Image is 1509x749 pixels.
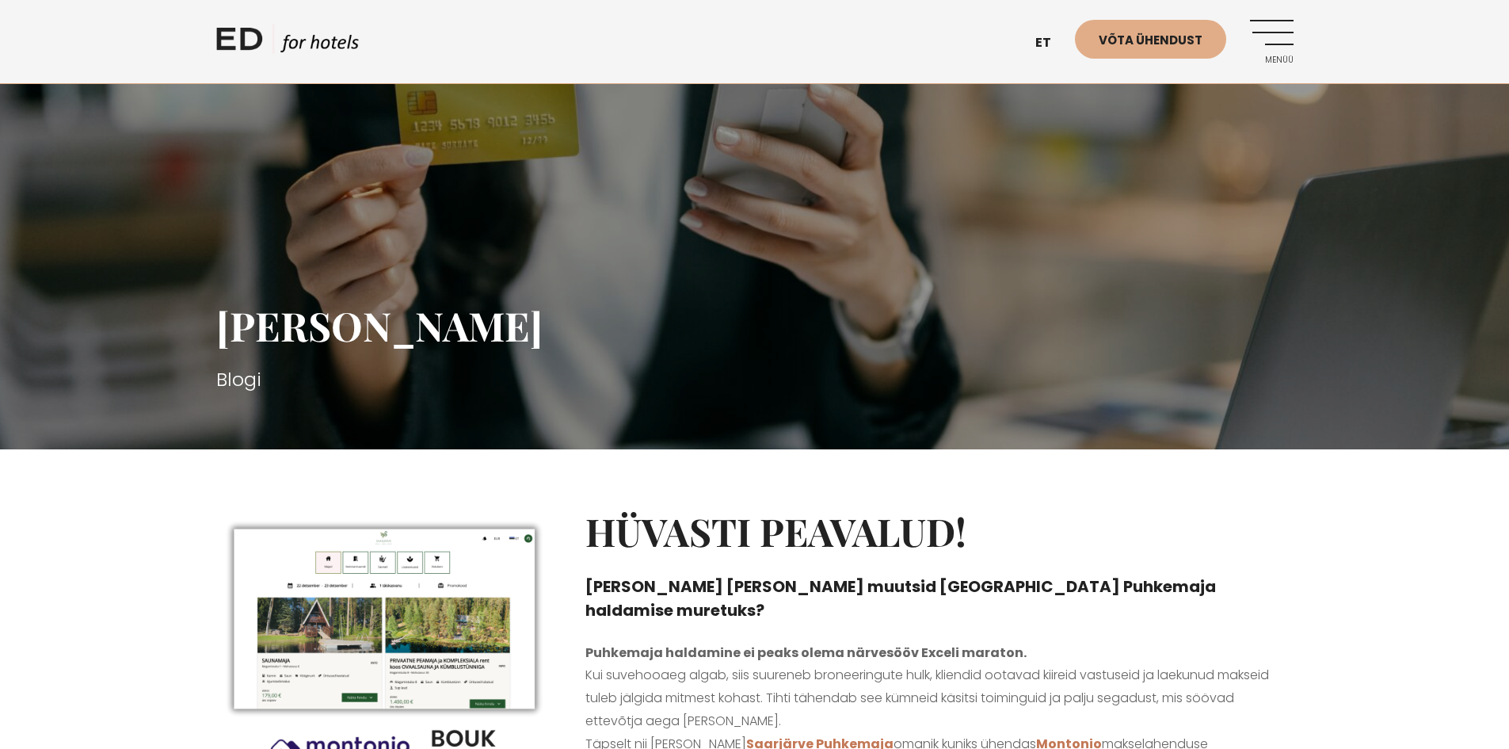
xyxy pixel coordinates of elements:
h3: Blogi [216,365,1294,394]
h2: Hüvasti peavalud! [585,509,1293,555]
a: Võta ühendust [1075,20,1226,59]
h1: [PERSON_NAME] [216,302,1294,350]
strong: Puhkemaja haldamine ei peaks olema närvesööv Exceli maraton. [585,644,1027,662]
a: Menüü [1250,20,1294,63]
a: ED HOTELS [216,24,359,63]
span: Menüü [1250,55,1294,65]
a: et [1027,24,1075,63]
h4: [PERSON_NAME] [PERSON_NAME] muutsid [GEOGRAPHIC_DATA] Puhkemaja haldamise muretuks? [585,575,1293,622]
